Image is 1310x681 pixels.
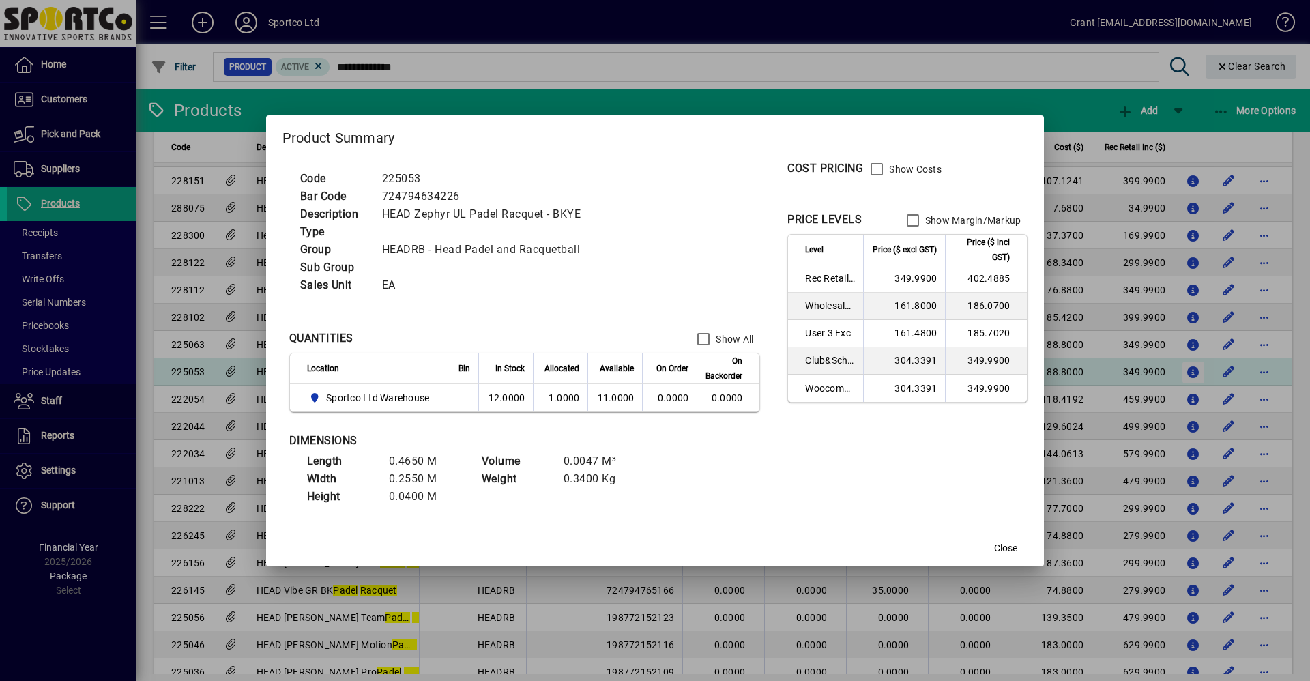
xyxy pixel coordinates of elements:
td: 1.0000 [533,384,587,411]
span: Price ($ incl GST) [954,235,1010,265]
td: 0.0400 M [382,488,464,506]
span: Price ($ excl GST) [873,242,937,257]
span: Sportco Ltd Warehouse [326,391,429,405]
td: 11.0000 [587,384,642,411]
td: Volume [475,452,557,470]
td: 161.4800 [863,320,945,347]
span: In Stock [495,361,525,376]
td: HEADRB - Head Padel and Racquetball [375,241,598,259]
span: Close [994,541,1017,555]
td: Sales Unit [293,276,375,294]
td: 304.3391 [863,375,945,402]
span: Available [600,361,634,376]
span: Club&School Exc [805,353,855,367]
span: Sportco Ltd Warehouse [307,390,435,406]
span: On Order [656,361,688,376]
td: Height [300,488,382,506]
td: EA [375,276,598,294]
td: 0.2550 M [382,470,464,488]
td: 0.0047 M³ [557,452,639,470]
td: Type [293,223,375,241]
span: Location [307,361,339,376]
td: 225053 [375,170,598,188]
label: Show Margin/Markup [922,214,1021,227]
td: Sub Group [293,259,375,276]
td: 0.3400 Kg [557,470,639,488]
td: Bar Code [293,188,375,205]
span: 0.0000 [658,392,689,403]
td: Description [293,205,375,223]
span: Allocated [544,361,579,376]
span: Bin [458,361,470,376]
td: Weight [475,470,557,488]
div: COST PRICING [787,160,863,177]
span: Woocommerce Retail [805,381,855,395]
div: QUANTITIES [289,330,353,347]
button: Close [984,536,1028,561]
td: 349.9900 [945,375,1027,402]
td: Code [293,170,375,188]
td: 402.4885 [945,265,1027,293]
div: DIMENSIONS [289,433,630,449]
td: 185.7020 [945,320,1027,347]
td: 304.3391 [863,347,945,375]
span: Level [805,242,824,257]
td: 0.4650 M [382,452,464,470]
td: HEAD Zephyr UL Padel Racquet - BKYE [375,205,598,223]
td: Group [293,241,375,259]
h2: Product Summary [266,115,1045,155]
label: Show Costs [886,162,942,176]
span: User 3 Exc [805,326,855,340]
td: 161.8000 [863,293,945,320]
span: On Backorder [705,353,742,383]
span: Rec Retail Inc [805,272,855,285]
td: Length [300,452,382,470]
td: Width [300,470,382,488]
label: Show All [713,332,753,346]
td: 186.0700 [945,293,1027,320]
span: Wholesale Exc [805,299,855,313]
td: 12.0000 [478,384,533,411]
td: 724794634226 [375,188,598,205]
td: 349.9900 [863,265,945,293]
div: PRICE LEVELS [787,212,862,228]
td: 349.9900 [945,347,1027,375]
td: 0.0000 [697,384,759,411]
